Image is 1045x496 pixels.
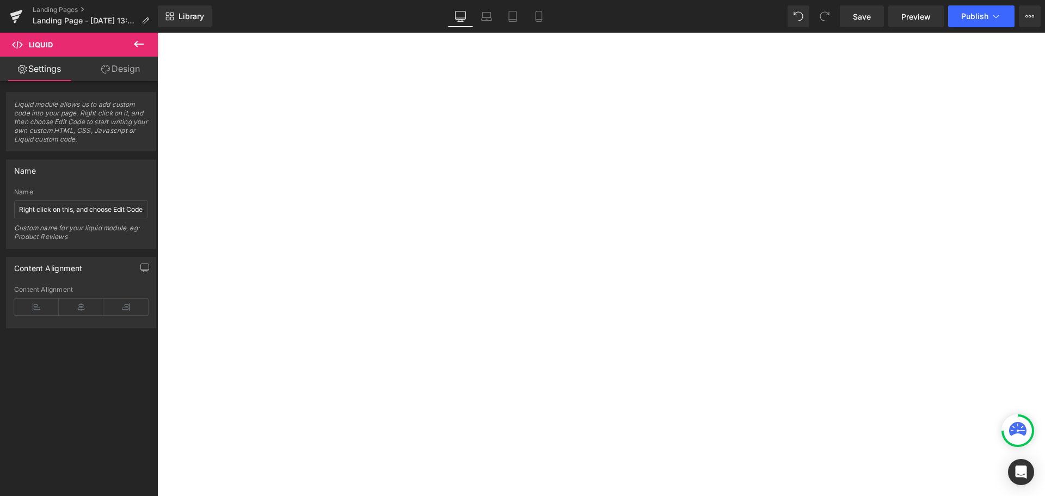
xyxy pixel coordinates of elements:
div: Custom name for your liquid module, eg: Product Reviews [14,224,148,248]
button: Undo [788,5,809,27]
button: Redo [814,5,835,27]
span: Landing Page - [DATE] 13:25:17 [33,16,137,25]
button: More [1019,5,1041,27]
button: Publish [948,5,1015,27]
span: Liquid [29,40,53,49]
a: Preview [888,5,944,27]
a: Landing Pages [33,5,158,14]
span: Save [853,11,871,22]
div: Name [14,188,148,196]
a: Desktop [447,5,474,27]
a: Laptop [474,5,500,27]
span: Liquid module allows us to add custom code into your page. Right click on it, and then choose Edi... [14,100,148,151]
a: Mobile [526,5,552,27]
a: Tablet [500,5,526,27]
div: Content Alignment [14,258,82,273]
span: Preview [901,11,931,22]
div: Open Intercom Messenger [1008,459,1034,485]
div: Name [14,160,36,175]
span: Publish [961,12,988,21]
div: Content Alignment [14,286,148,293]
span: Library [179,11,204,21]
a: New Library [158,5,212,27]
a: Design [81,57,160,81]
